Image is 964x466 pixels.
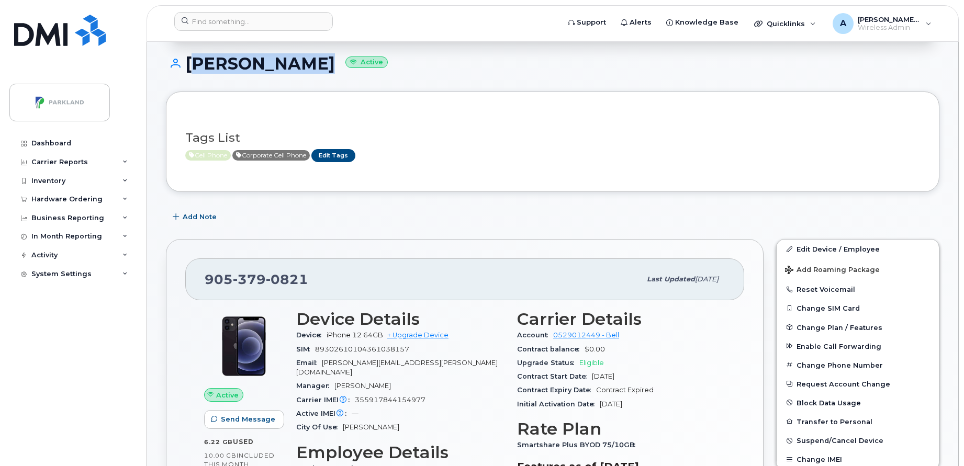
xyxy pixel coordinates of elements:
[174,12,333,31] input: Find something...
[296,423,343,431] span: City Of Use
[327,331,383,339] span: iPhone 12 64GB
[777,240,939,258] a: Edit Device / Employee
[777,337,939,356] button: Enable Call Forwarding
[767,19,805,28] span: Quicklinks
[183,212,217,222] span: Add Note
[858,24,921,32] span: Wireless Admin
[777,393,939,412] button: Block Data Usage
[517,310,725,328] h3: Carrier Details
[517,419,725,438] h3: Rate Plan
[296,310,505,328] h3: Device Details
[221,414,275,424] span: Send Message
[777,356,939,374] button: Change Phone Number
[334,382,391,390] span: [PERSON_NAME]
[204,452,237,459] span: 10.00 GB
[166,208,226,226] button: Add Note
[596,386,654,394] span: Contract Expired
[797,323,882,331] span: Change Plan / Features
[777,258,939,280] button: Add Roaming Package
[343,423,399,431] span: [PERSON_NAME]
[233,271,266,287] span: 379
[777,318,939,337] button: Change Plan / Features
[797,342,881,350] span: Enable Call Forwarding
[352,410,358,417] span: —
[647,275,695,283] span: Last updated
[659,12,746,33] a: Knowledge Base
[517,372,592,380] span: Contract Start Date
[212,315,275,378] img: iPhone_12.jpg
[355,396,425,404] span: 355917844154977
[296,443,505,462] h3: Employee Details
[825,13,939,34] div: Abisheik.Thiyagarajan@parkland.ca
[166,54,939,73] h1: [PERSON_NAME]
[345,56,388,69] small: Active
[777,299,939,317] button: Change SIM Card
[517,386,596,394] span: Contract Expiry Date
[296,345,315,353] span: SIM
[517,400,600,408] span: Initial Activation Date
[204,438,233,446] span: 6.22 GB
[266,271,308,287] span: 0821
[553,331,619,339] a: 0529012449 - Bell
[517,331,553,339] span: Account
[630,17,652,28] span: Alerts
[232,150,310,161] span: Active
[216,390,239,400] span: Active
[296,382,334,390] span: Manager
[204,410,284,429] button: Send Message
[600,400,622,408] span: [DATE]
[185,131,920,144] h3: Tags List
[296,410,352,417] span: Active IMEI
[747,13,823,34] div: Quicklinks
[296,359,322,367] span: Email
[777,280,939,299] button: Reset Voicemail
[387,331,449,339] a: + Upgrade Device
[517,359,579,367] span: Upgrade Status
[840,17,846,30] span: A
[296,396,355,404] span: Carrier IMEI
[777,431,939,450] button: Suspend/Cancel Device
[517,345,585,353] span: Contract balance
[858,15,921,24] span: [PERSON_NAME][EMAIL_ADDRESS][PERSON_NAME][DOMAIN_NAME]
[777,412,939,431] button: Transfer to Personal
[577,17,606,28] span: Support
[777,374,939,393] button: Request Account Change
[233,438,254,446] span: used
[695,275,719,283] span: [DATE]
[296,331,327,339] span: Device
[185,150,231,161] span: Active
[517,441,641,449] span: Smartshare Plus BYOD 75/10GB
[592,372,614,380] span: [DATE]
[205,271,308,287] span: 905
[311,149,355,162] a: Edit Tags
[613,12,659,33] a: Alerts
[579,359,604,367] span: Eligible
[296,359,498,376] span: [PERSON_NAME][EMAIL_ADDRESS][PERSON_NAME][DOMAIN_NAME]
[561,12,613,33] a: Support
[797,437,883,445] span: Suspend/Cancel Device
[785,266,880,276] span: Add Roaming Package
[585,345,605,353] span: $0.00
[675,17,738,28] span: Knowledge Base
[315,345,409,353] span: 89302610104361038157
